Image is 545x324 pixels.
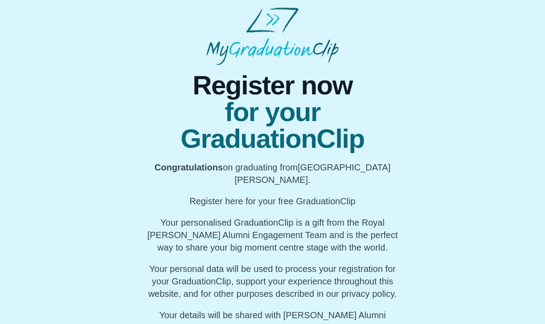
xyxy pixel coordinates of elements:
[147,195,398,207] p: Register here for your free GraduationClip
[206,7,339,65] img: MyGraduationClip
[147,263,398,300] p: Your personal data will be used to process your registration for your GraduationClip, support you...
[147,216,398,254] p: Your personalised GraduationClip is a gift from the Royal [PERSON_NAME] Alumni Engagement Team an...
[147,161,398,186] p: on graduating from [GEOGRAPHIC_DATA][PERSON_NAME].
[155,162,223,172] b: Congratulations
[147,99,398,152] span: for your GraduationClip
[147,72,398,99] span: Register now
